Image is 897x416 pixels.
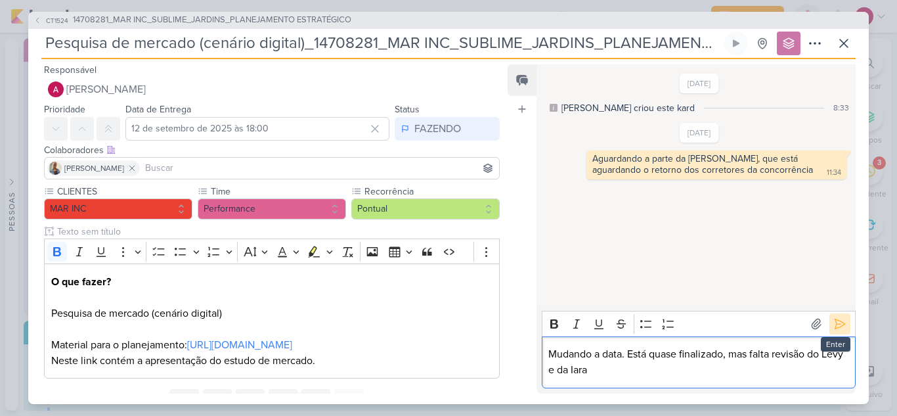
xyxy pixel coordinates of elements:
[64,162,124,174] span: [PERSON_NAME]
[592,153,813,175] div: Aguardando a parte da [PERSON_NAME], que está aguardando o retorno dos corretores da concorrência
[125,104,191,115] label: Data de Entrega
[187,338,292,352] a: [URL][DOMAIN_NAME]
[44,64,97,76] label: Responsável
[51,275,111,289] strong: O que fazer?
[198,198,346,220] button: Performance
[561,101,695,115] div: [PERSON_NAME] criou este kard
[125,117,389,141] input: Select a date
[731,38,741,49] div: Ligar relógio
[542,336,856,388] div: Editor editing area: main
[351,198,500,220] button: Pontual
[44,264,500,379] div: Editor editing area: main
[833,102,849,114] div: 8:33
[548,346,848,378] p: Mudando a data. Está quase finalizado, mas falta revisão do Levy e da Iara
[542,311,856,336] div: Editor toolbar
[209,185,346,198] label: Time
[363,185,500,198] label: Recorrência
[827,168,841,178] div: 11:34
[44,143,500,157] div: Colaboradores
[51,306,492,369] p: Pesquisa de mercado (cenário digital) Material para o planejamento: Neste link contém a apresenta...
[49,162,62,175] img: Iara Santos
[56,185,192,198] label: CLIENTES
[66,81,146,97] span: [PERSON_NAME]
[395,104,420,115] label: Status
[44,104,85,115] label: Prioridade
[414,121,461,137] div: FAZENDO
[48,81,64,97] img: Alessandra Gomes
[142,160,496,176] input: Buscar
[821,337,850,352] div: Enter
[41,32,722,55] input: Kard Sem Título
[44,198,192,220] button: MAR INC
[44,239,500,264] div: Editor toolbar
[55,225,500,239] input: Texto sem título
[395,117,500,141] button: FAZENDO
[44,78,500,101] button: [PERSON_NAME]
